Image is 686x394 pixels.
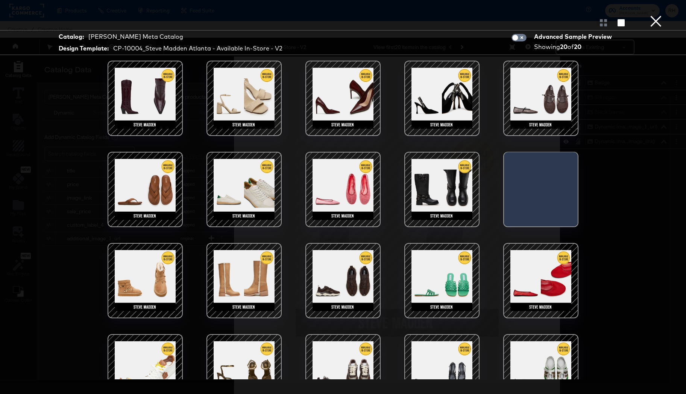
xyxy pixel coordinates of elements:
div: CP-10004_Steve Madden Atlanta - Available In-Store - V2 [113,44,282,53]
div: Advanced Sample Preview [534,32,615,41]
strong: 20 [574,43,581,50]
div: [PERSON_NAME] Meta Catalog [88,32,183,41]
strong: Design Template: [59,44,109,53]
strong: 20 [560,43,568,50]
div: Showing of [534,43,615,51]
strong: Catalog: [59,32,84,41]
